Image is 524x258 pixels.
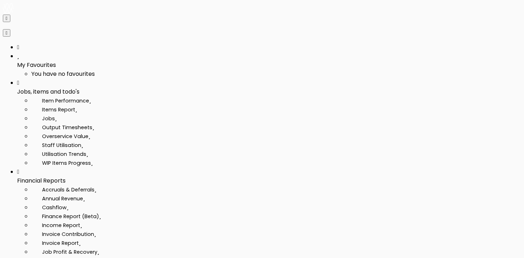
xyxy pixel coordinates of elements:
a: Accruals & Deferrals [31,186,94,193]
span: Staff Utilisation [42,142,81,149]
a: Staff Utilisation [31,142,81,149]
a: Cashflow [31,204,67,211]
span: Annual Revenue [42,195,83,202]
a: Income Report [31,222,80,229]
span: Utilisation Trends [42,151,86,158]
span: You have no favourites [31,69,95,78]
a: Overservice Value [31,133,88,140]
span: My Favourites [17,60,56,69]
span: Jobs, items and todo's [17,87,79,96]
span: Accruals & Deferrals [42,186,94,194]
a: Invoice Report [31,239,79,247]
span: Items Report [42,106,75,114]
a: Jobs [31,115,55,122]
span: Cashflow [42,204,67,211]
span: Item Performance [42,97,89,105]
span: Output Timesheets [42,124,92,131]
span: Overservice Value [42,133,88,140]
a: Finance Report (Beta) [31,213,99,220]
a: Output Timesheets [31,124,92,131]
span: Financial Reports [17,176,66,185]
a: Annual Revenue [31,195,83,202]
a: Utilisation Trends [31,151,86,158]
span: Invoice Contribution [42,231,94,238]
span: Jobs [42,115,55,122]
a: Item Performance [31,97,89,104]
span: Invoice Report [42,239,79,247]
a: Job Profit & Recovery [31,248,97,256]
span: Income Report [42,222,80,229]
span: WIP Items Progress [42,159,91,167]
a: WIP Items Progress [31,159,91,167]
span: Job Profit & Recovery [42,248,97,256]
a: Items Report [31,106,75,113]
span: Finance Report (Beta) [42,213,99,220]
a: Invoice Contribution [31,231,94,238]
